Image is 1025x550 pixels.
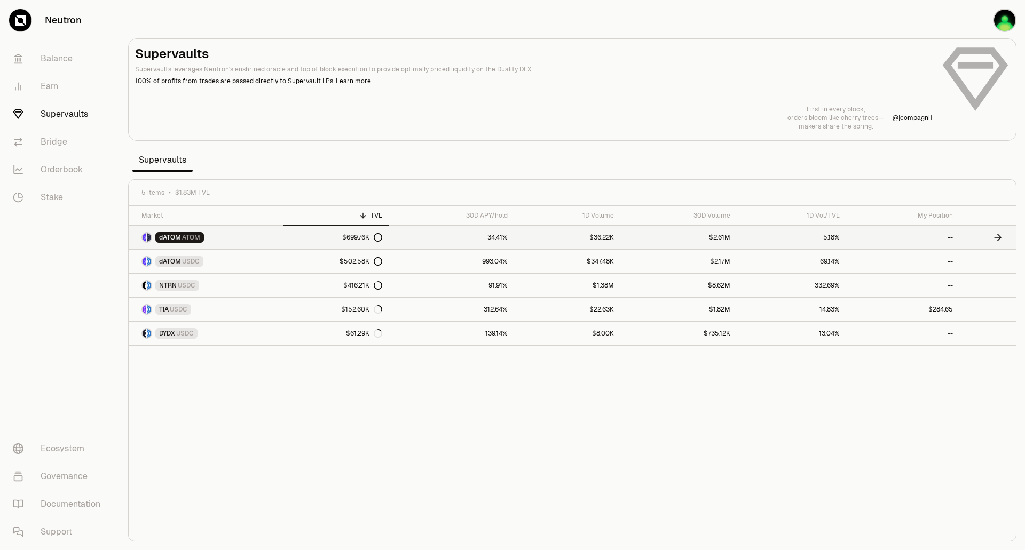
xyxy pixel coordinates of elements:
[514,322,620,345] a: $8.00K
[620,226,737,249] a: $2.61M
[389,298,514,321] a: 312.64%
[846,322,959,345] a: --
[147,305,151,314] img: USDC Logo
[514,298,620,321] a: $22.63K
[514,226,620,249] a: $36.22K
[290,211,382,220] div: TVL
[846,298,959,321] a: $284.65
[737,250,846,273] a: 69.14%
[283,274,389,297] a: $416.21K
[143,281,146,290] img: NTRN Logo
[147,281,151,290] img: USDC Logo
[159,305,169,314] span: TIA
[343,281,382,290] div: $416.21K
[737,274,846,297] a: 332.69%
[283,226,389,249] a: $699.76K
[346,329,382,338] div: $61.29K
[389,322,514,345] a: 139.14%
[141,211,277,220] div: Market
[4,45,115,73] a: Balance
[175,188,210,197] span: $1.83M TVL
[846,226,959,249] a: --
[159,329,175,338] span: DYDX
[389,226,514,249] a: 34.41%
[182,233,200,242] span: ATOM
[341,305,382,314] div: $152.60K
[141,188,164,197] span: 5 items
[129,226,283,249] a: dATOM LogoATOM LogodATOMATOM
[787,105,884,114] p: First in every block,
[620,250,737,273] a: $2.17M
[283,298,389,321] a: $152.60K
[340,257,382,266] div: $502.58K
[135,76,933,86] p: 100% of profits from trades are passed directly to Supervault LPs.
[159,257,181,266] span: dATOM
[627,211,730,220] div: 30D Volume
[994,10,1015,31] img: Antoine BdV (ATOM)
[743,211,840,220] div: 1D Vol/TVL
[135,45,933,62] h2: Supervaults
[4,184,115,211] a: Stake
[336,77,371,85] a: Learn more
[143,329,146,338] img: DYDX Logo
[135,65,933,74] p: Supervaults leverages Neutron's enshrined oracle and top of block execution to provide optimally ...
[389,250,514,273] a: 993.04%
[514,250,620,273] a: $347.48K
[4,435,115,463] a: Ecosystem
[4,73,115,100] a: Earn
[129,322,283,345] a: DYDX LogoUSDC LogoDYDXUSDC
[893,114,933,122] a: @jcompagni1
[147,329,151,338] img: USDC Logo
[521,211,614,220] div: 1D Volume
[620,298,737,321] a: $1.82M
[129,274,283,297] a: NTRN LogoUSDC LogoNTRNUSDC
[389,274,514,297] a: 91.91%
[147,233,151,242] img: ATOM Logo
[342,233,382,242] div: $699.76K
[737,322,846,345] a: 13.04%
[129,250,283,273] a: dATOM LogoUSDC LogodATOMUSDC
[787,114,884,122] p: orders bloom like cherry trees—
[176,329,194,338] span: USDC
[178,281,195,290] span: USDC
[893,114,933,122] p: @ jcompagni1
[4,518,115,546] a: Support
[787,105,884,131] a: First in every block,orders bloom like cherry trees—makers share the spring.
[147,257,151,266] img: USDC Logo
[182,257,200,266] span: USDC
[4,463,115,490] a: Governance
[4,128,115,156] a: Bridge
[283,250,389,273] a: $502.58K
[853,211,953,220] div: My Position
[159,281,177,290] span: NTRN
[143,305,146,314] img: TIA Logo
[514,274,620,297] a: $1.38M
[143,233,146,242] img: dATOM Logo
[846,274,959,297] a: --
[4,100,115,128] a: Supervaults
[143,257,146,266] img: dATOM Logo
[620,322,737,345] a: $735.12K
[737,226,846,249] a: 5.18%
[395,211,508,220] div: 30D APY/hold
[129,298,283,321] a: TIA LogoUSDC LogoTIAUSDC
[620,274,737,297] a: $8.62M
[787,122,884,131] p: makers share the spring.
[737,298,846,321] a: 14.83%
[132,149,193,171] span: Supervaults
[846,250,959,273] a: --
[4,156,115,184] a: Orderbook
[283,322,389,345] a: $61.29K
[159,233,181,242] span: dATOM
[4,490,115,518] a: Documentation
[170,305,187,314] span: USDC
